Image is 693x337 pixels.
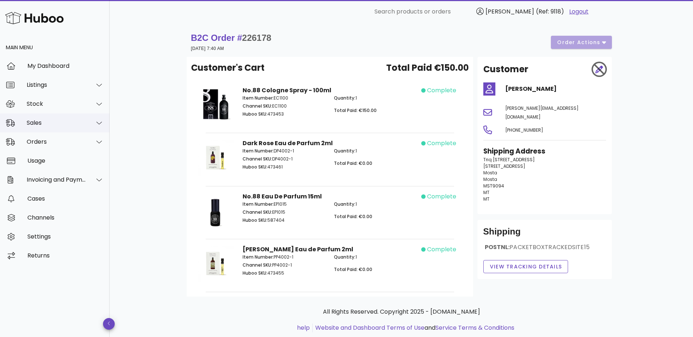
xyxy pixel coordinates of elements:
strong: No.88 Eau De Parfum 15ml [243,192,322,201]
span: Quantity: [334,95,355,101]
img: Product Image [197,86,234,123]
strong: No.88 Cologne Spray - 100ml [243,86,331,94]
span: Huboo SKU: [243,164,267,170]
img: Product Image [197,139,234,176]
p: PP4002-1 [243,262,325,268]
span: Channel SKU: [243,103,272,109]
span: complete [427,86,456,95]
span: Quantity: [334,148,355,154]
span: Item Number: [243,254,274,260]
p: 473453 [243,111,325,117]
span: MT [483,189,490,195]
span: Huboo SKU: [243,111,267,117]
p: 473455 [243,270,325,276]
span: [PERSON_NAME] [486,7,534,16]
div: POSTNL: [483,243,606,257]
span: Huboo SKU: [243,217,267,223]
span: [PERSON_NAME][EMAIL_ADDRESS][DOMAIN_NAME] [505,105,579,120]
button: View Tracking details [483,260,568,273]
p: 1 [334,254,417,260]
h3: Shipping Address [483,146,606,156]
p: EP1015 [243,201,325,208]
span: complete [427,192,456,201]
img: Huboo Logo [5,10,64,26]
strong: B2C Order # [191,33,271,43]
span: Total Paid: €0.00 [334,160,372,166]
p: DP4002-1 [243,148,325,154]
p: 473461 [243,164,325,170]
img: Product Image [197,192,234,229]
span: Quantity: [334,201,355,207]
h4: [PERSON_NAME] [505,85,606,93]
strong: [PERSON_NAME] Eau de Parfum 2ml [243,245,353,253]
div: Cases [27,195,104,202]
span: Channel SKU: [243,262,272,268]
span: Item Number: [243,201,274,207]
p: 587404 [243,217,325,224]
p: EC1100 [243,103,325,109]
div: Listings [27,81,86,88]
div: Orders [27,138,86,145]
span: MST9094 [483,183,504,189]
div: Returns [27,252,104,259]
div: Channels [27,214,104,221]
span: Item Number: [243,148,274,154]
p: 1 [334,95,417,101]
div: Invoicing and Payments [27,176,86,183]
span: Channel SKU: [243,209,272,215]
span: MT [483,196,490,202]
div: Sales [27,119,86,126]
span: [STREET_ADDRESS] [483,163,525,169]
span: Quantity: [334,254,355,260]
span: complete [427,245,456,254]
span: (Ref: 9118) [536,7,564,16]
span: PACKETBOXTRACKEDSITE15 [510,243,590,251]
span: [PHONE_NUMBER] [505,127,543,133]
div: Usage [27,157,104,164]
span: 226178 [242,33,271,43]
span: complete [427,139,456,148]
p: All Rights Reserved. Copyright 2025 - [DOMAIN_NAME] [193,307,610,316]
a: help [297,324,310,332]
span: Total Paid: €0.00 [334,266,372,272]
span: View Tracking details [490,263,562,271]
li: and [313,324,514,332]
span: Total Paid €150.00 [386,61,469,74]
span: Huboo SKU: [243,270,267,276]
span: Channel SKU: [243,156,272,162]
a: Service Terms & Conditions [435,324,514,332]
p: EP1015 [243,209,325,216]
p: 1 [334,148,417,154]
span: Item Number: [243,95,274,101]
small: [DATE] 7:40 AM [191,46,224,51]
a: Website and Dashboard Terms of Use [315,324,424,332]
span: Mosta [483,170,497,176]
img: Product Image [197,245,234,282]
p: EC1100 [243,95,325,101]
span: Triq [STREET_ADDRESS] [483,156,535,163]
p: PP4002-1 [243,254,325,260]
span: Mosta [483,176,497,182]
h2: Customer [483,63,528,76]
strong: Dark Rose Eau de Parfum 2ml [243,139,333,147]
div: Stock [27,100,86,107]
span: Total Paid: €150.00 [334,107,377,113]
div: My Dashboard [27,62,104,69]
span: Customer's Cart [191,61,264,74]
p: 1 [334,201,417,208]
div: Settings [27,233,104,240]
a: Logout [569,7,589,16]
span: Total Paid: €0.00 [334,213,372,220]
p: DP4002-1 [243,156,325,162]
div: Shipping [483,226,606,243]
